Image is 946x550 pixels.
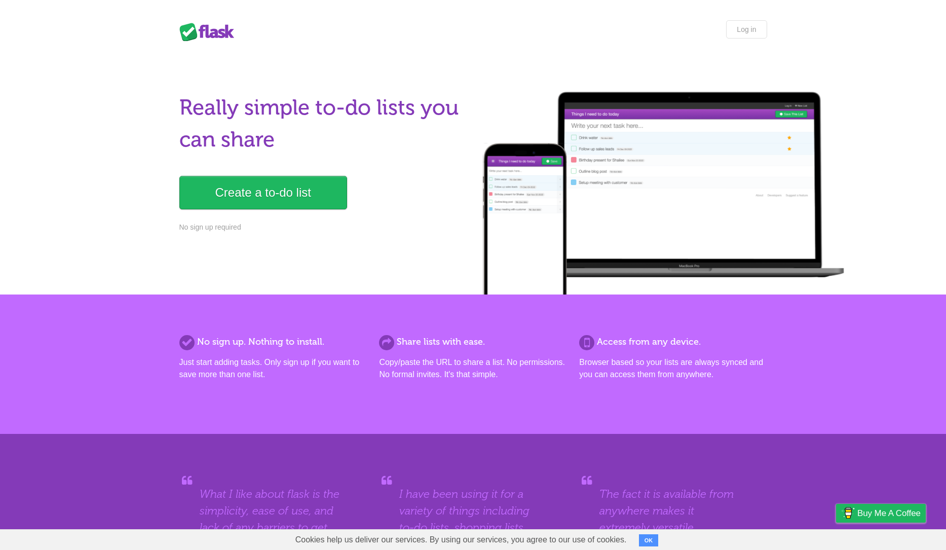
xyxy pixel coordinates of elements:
a: Log in [726,20,767,39]
h2: Access from any device. [579,335,767,349]
h2: Share lists with ease. [379,335,566,349]
blockquote: The fact it is available from anywhere makes it extremely versatile. [599,486,746,536]
h1: Really simple to-do lists you can share [179,92,467,156]
p: Just start adding tasks. Only sign up if you want to save more than one list. [179,356,367,381]
p: Browser based so your lists are always synced and you can access them from anywhere. [579,356,767,381]
h2: No sign up. Nothing to install. [179,335,367,349]
p: No sign up required [179,222,467,233]
a: Buy me a coffee [836,504,926,523]
span: Cookies help us deliver our services. By using our services, you agree to our use of cookies. [285,530,637,550]
p: Copy/paste the URL to share a list. No permissions. No formal invites. It's that simple. [379,356,566,381]
span: Buy me a coffee [857,504,921,522]
img: Buy me a coffee [841,504,855,522]
button: OK [639,534,659,546]
div: Flask Lists [179,23,240,41]
a: Create a to-do list [179,176,347,209]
